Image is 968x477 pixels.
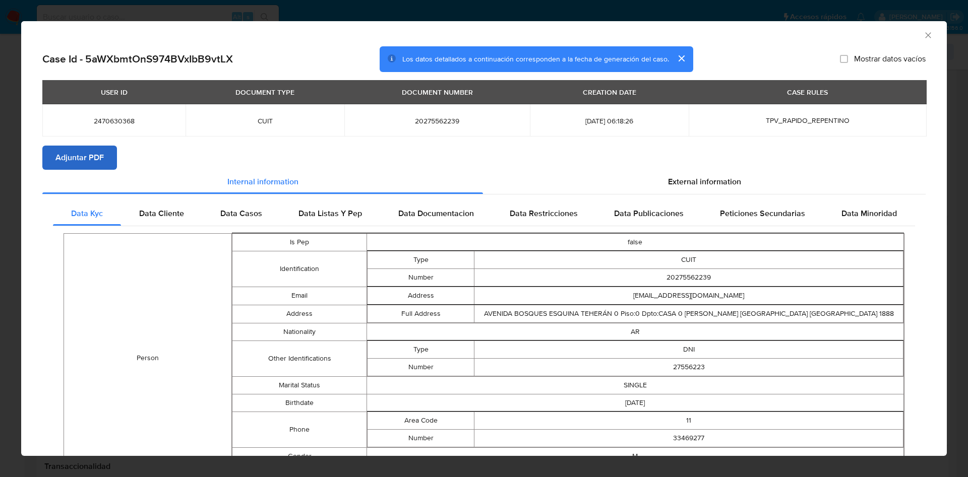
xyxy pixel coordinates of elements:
[42,170,926,194] div: Detailed info
[398,208,474,219] span: Data Documentacion
[474,429,903,447] td: 33469277
[396,84,479,101] div: DOCUMENT NUMBER
[669,46,693,71] button: cerrar
[474,287,903,304] td: [EMAIL_ADDRESS][DOMAIN_NAME]
[614,208,684,219] span: Data Publicaciones
[42,52,233,65] h2: Case Id - 5aWXbmtOnS974BVxIbB9vtLX
[232,305,367,323] td: Address
[577,84,642,101] div: CREATION DATE
[232,323,367,340] td: Nationality
[198,116,332,125] span: CUIT
[232,447,367,465] td: Gender
[367,429,474,447] td: Number
[55,147,104,169] span: Adjuntar PDF
[232,251,367,287] td: Identification
[367,447,903,465] td: M
[766,115,850,125] span: TPV_RAPIDO_REPENTINO
[367,323,903,340] td: AR
[367,340,474,358] td: Type
[720,208,805,219] span: Peticiones Secundarias
[139,208,184,219] span: Data Cliente
[367,268,474,286] td: Number
[232,394,367,412] td: Birthdate
[367,287,474,304] td: Address
[474,340,903,358] td: DNI
[923,30,932,39] button: Cerrar ventana
[367,305,474,322] td: Full Address
[42,146,117,170] button: Adjuntar PDF
[220,208,262,219] span: Data Casos
[474,268,903,286] td: 20275562239
[367,376,903,394] td: SINGLE
[367,394,903,412] td: [DATE]
[229,84,300,101] div: DOCUMENT TYPE
[474,358,903,376] td: 27556223
[367,251,474,268] td: Type
[298,208,362,219] span: Data Listas Y Pep
[510,208,578,219] span: Data Restricciones
[232,340,367,376] td: Other Identifications
[402,54,669,64] span: Los datos detallados a continuación corresponden a la fecha de generación del caso.
[54,116,173,125] span: 2470630368
[367,412,474,429] td: Area Code
[232,412,367,447] td: Phone
[542,116,677,125] span: [DATE] 06:18:26
[474,251,903,268] td: CUIT
[53,201,915,226] div: Detailed internal info
[232,376,367,394] td: Marital Status
[841,208,897,219] span: Data Minoridad
[854,54,926,64] span: Mostrar datos vacíos
[840,55,848,63] input: Mostrar datos vacíos
[474,305,903,322] td: AVENIDA BOSQUES ESQUINA TEHERÁN 0 Piso:0 Dpto:CASA 0 [PERSON_NAME] [GEOGRAPHIC_DATA] [GEOGRAPHIC_...
[227,176,298,187] span: Internal information
[232,233,367,251] td: Is Pep
[232,287,367,305] td: Email
[95,84,134,101] div: USER ID
[367,233,903,251] td: false
[474,412,903,429] td: 11
[356,116,518,125] span: 20275562239
[668,176,741,187] span: External information
[71,208,103,219] span: Data Kyc
[781,84,834,101] div: CASE RULES
[367,358,474,376] td: Number
[21,21,947,456] div: closure-recommendation-modal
